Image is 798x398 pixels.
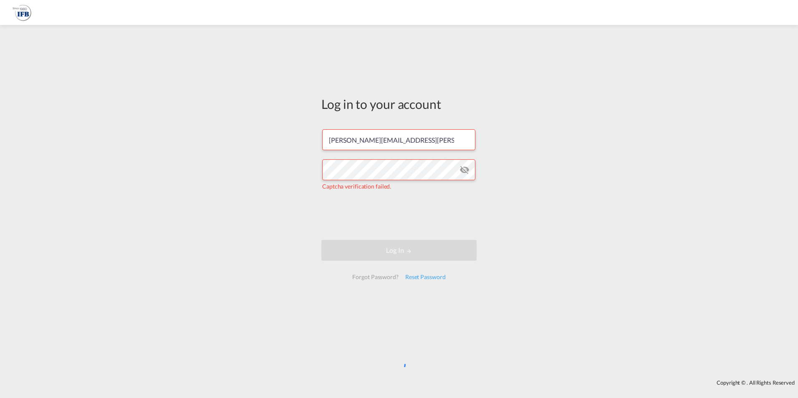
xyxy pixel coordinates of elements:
button: LOGIN [321,240,477,261]
input: Enter email/phone number [322,129,475,150]
iframe: reCAPTCHA [336,199,462,232]
md-icon: icon-eye-off [460,165,470,175]
img: b628ab10256c11eeb52753acbc15d091.png [13,3,31,22]
span: Captcha verification failed. [322,183,391,190]
div: Forgot Password? [349,270,402,285]
div: Log in to your account [321,95,477,113]
div: Reset Password [402,270,449,285]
